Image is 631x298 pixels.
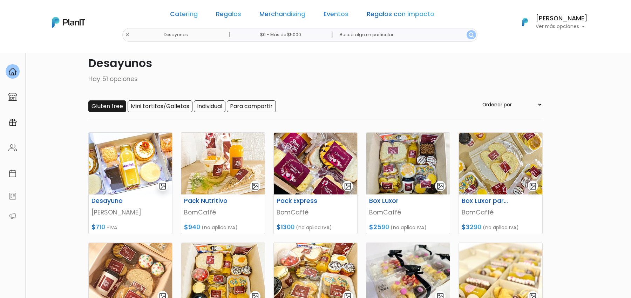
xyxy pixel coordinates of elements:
[8,212,17,220] img: partners-52edf745621dab592f3b2c58e3bca9d71375a7ef29c3b500c9f145b62cc070d4.svg
[88,55,543,72] p: Desayunos
[277,223,294,231] span: $1300
[227,100,276,112] input: Para compartir
[277,208,354,217] p: BomCaffé
[128,100,192,112] input: Mini tortitas/Galletas
[159,182,167,190] img: gallery-light
[8,118,17,127] img: campaigns-02234683943229c281be62815700db0a1741e53638e28bf9629b52c665b00959.svg
[324,11,348,20] a: Eventos
[251,182,259,190] img: gallery-light
[296,224,332,231] span: (no aplica IVA)
[366,133,450,194] img: thumb_Box_Luxor.jpg
[462,208,540,217] p: BomCaffé
[369,223,389,231] span: $2590
[273,132,358,234] a: gallery-light Pack Express BomCaffé $1300 (no aplica IVA)
[367,11,434,20] a: Regalos con impacto
[194,100,225,112] input: Individual
[483,224,519,231] span: (no aplica IVA)
[202,224,238,231] span: (no aplica IVA)
[125,33,130,37] img: close-6986928ebcb1d6c9903e3b54e860dbc4d054630f23adef3a32610726dff6a82b.svg
[8,93,17,101] img: marketplace-4ceaa7011d94191e9ded77b95e3339b90024bf715f7c57f8cf31f2d8c509eaba.svg
[513,13,588,31] button: PlanIt Logo [PERSON_NAME] Ver más opciones
[536,15,588,22] h6: [PERSON_NAME]
[529,182,537,190] img: gallery-light
[331,31,333,39] p: |
[89,133,172,194] img: thumb_1.5_cajita_feliz.png
[365,197,422,205] h6: Box Luxor
[459,132,543,234] a: gallery-light Box Luxor para 2 BomCaffé $3290 (no aplica IVA)
[52,17,85,28] img: PlanIt Logo
[8,144,17,152] img: people-662611757002400ad9ed0e3c099ab2801c6687ba6c219adb57efc949bc21e19d.svg
[8,67,17,76] img: home-e721727adea9d79c4d83392d1f703f7f8bce08238fde08b1acbfd93340b81755.svg
[344,182,352,190] img: gallery-light
[517,14,533,30] img: PlanIt Logo
[436,182,445,190] img: gallery-light
[8,169,17,178] img: calendar-87d922413cdce8b2cf7b7f5f62616a5cf9e4887200fb71536465627b3292af00.svg
[91,223,105,231] span: $710
[457,197,515,205] h6: Box Luxor para 2
[91,208,169,217] p: [PERSON_NAME]
[216,11,241,20] a: Regalos
[88,100,126,112] input: Gluten free
[536,24,588,29] p: Ver más opciones
[459,133,542,194] img: thumb_box_luxor_para_2.jpg
[369,208,447,217] p: BomCaffé
[180,197,237,205] h6: Pack Nutritivo
[366,132,450,234] a: gallery-light Box Luxor BomCaffé $2590 (no aplica IVA)
[88,74,543,84] p: Hay 51 opciones
[334,28,477,42] input: Buscá algo en particular..
[462,223,481,231] span: $3290
[170,11,198,20] a: Catering
[181,132,265,234] a: gallery-light Pack Nutritivo BomCaffé $940 (no aplica IVA)
[87,197,145,205] h6: Desayuno
[229,31,231,39] p: |
[274,133,357,194] img: thumb_Pack_express.jpg
[88,132,172,234] a: gallery-light Desayuno [PERSON_NAME] $710 +IVA
[8,192,17,200] img: feedback-78b5a0c8f98aac82b08bfc38622c3050aee476f2c9584af64705fc4e61158814.svg
[272,197,330,205] h6: Pack Express
[36,7,101,20] div: ¿Necesitás ayuda?
[259,11,305,20] a: Merchandising
[184,223,200,231] span: $940
[184,208,262,217] p: BomCaffé
[469,32,474,38] img: search_button-432b6d5273f82d61273b3651a40e1bd1b912527efae98b1b7a1b2c0702e16a8d.svg
[107,224,117,231] span: +IVA
[181,133,265,194] img: thumb_pack_nutritivo.jpg
[391,224,427,231] span: (no aplica IVA)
